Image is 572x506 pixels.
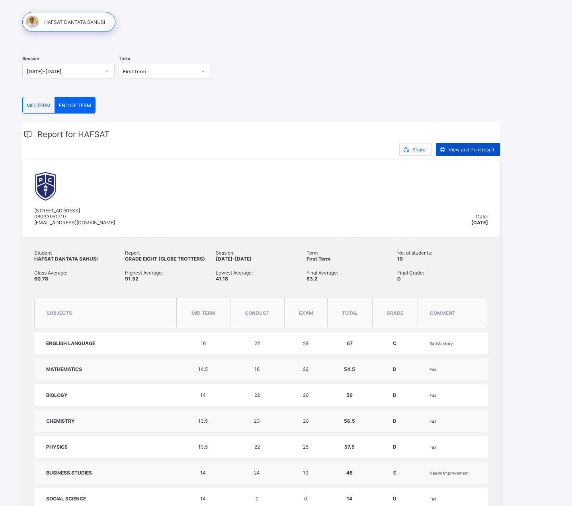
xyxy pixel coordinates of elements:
[346,470,353,476] span: 48
[303,340,308,346] span: 29
[216,270,306,276] span: Lowest Average:
[46,392,68,398] span: BIOLOGY
[125,250,216,256] span: Report
[34,172,57,204] img: primecollege.png
[393,444,396,450] span: D
[347,340,353,346] span: 67
[125,256,205,262] span: GRADE EIGHT (GLOBE TROTTERS)
[37,129,109,139] span: Report for HAFSAT
[254,418,260,424] span: 23
[303,444,308,450] span: 25
[347,496,352,502] span: 14
[27,69,100,75] div: [DATE]-[DATE]
[34,208,115,226] span: [STREET_ADDRESS] 08033951719 [EMAIL_ADDRESS][DOMAIN_NAME]
[393,418,396,424] span: D
[306,276,318,282] span: 53.2
[254,444,260,450] span: 22
[306,250,397,256] span: Term
[449,147,494,153] span: View and Print result
[429,393,437,398] span: Fair
[216,276,228,282] span: 41.18
[303,470,308,476] span: 10
[304,496,307,502] span: 0
[254,392,260,398] span: 22
[216,256,252,262] span: [DATE]-[DATE]
[346,392,353,398] span: 56
[303,366,308,372] span: 22
[200,470,206,476] span: 14
[59,102,91,108] span: END OF TERM
[46,418,75,424] span: CHEMISTRY
[306,270,397,276] span: Final Average:
[397,250,488,256] span: No. of students:
[46,366,82,372] span: MATHEMATICS
[397,256,403,262] span: 19
[119,56,130,61] span: Term
[34,256,98,262] span: HAFSAT DANTATA SANUSI
[397,276,401,282] span: D
[22,56,39,61] span: Session
[198,366,208,372] span: 14.5
[125,276,139,282] span: 91.52
[27,102,51,108] span: MID TERM
[198,444,208,450] span: 10.5
[387,310,403,316] span: grade
[254,470,260,476] span: 24
[412,147,426,153] span: Share
[306,256,330,262] span: First Term
[34,270,125,276] span: Class Average:
[46,470,92,476] span: BUSINESS STUDIES
[46,340,95,346] span: ENGLISH LANGUAGE
[397,270,488,276] span: Final Grade:
[344,418,355,424] span: 56.5
[429,367,437,372] span: Fair
[125,270,216,276] span: Highest Average:
[303,392,309,398] span: 20
[429,341,453,346] span: Satisfactory
[256,496,259,502] span: 0
[303,418,309,424] span: 20
[471,220,488,226] span: [DATE]
[245,310,269,316] span: Conduct
[393,340,396,346] span: C
[344,366,355,372] span: 54.5
[46,496,86,502] span: SOCIAL SCIENCE
[191,310,215,316] span: Mid Term
[299,310,313,316] span: Exam
[429,445,437,449] span: Fair
[216,250,306,256] span: Session
[429,471,469,475] span: Needs Improvement
[344,444,355,450] span: 57.5
[46,444,68,450] span: PHYSICS
[254,340,260,346] span: 22
[47,310,72,316] span: subjects
[123,69,196,75] div: First Term
[393,366,396,372] span: D
[200,392,206,398] span: 14
[393,392,396,398] span: D
[198,418,208,424] span: 13.5
[34,250,125,256] span: Student
[393,470,396,476] span: E
[34,276,48,282] span: 60.78
[254,366,260,372] span: 18
[200,496,206,502] span: 14
[429,496,436,501] span: Fail
[430,310,455,316] span: comment
[429,419,437,424] span: Fair
[342,310,358,316] span: total
[476,214,488,220] span: Date:
[393,496,396,502] span: U
[201,340,206,346] span: 16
